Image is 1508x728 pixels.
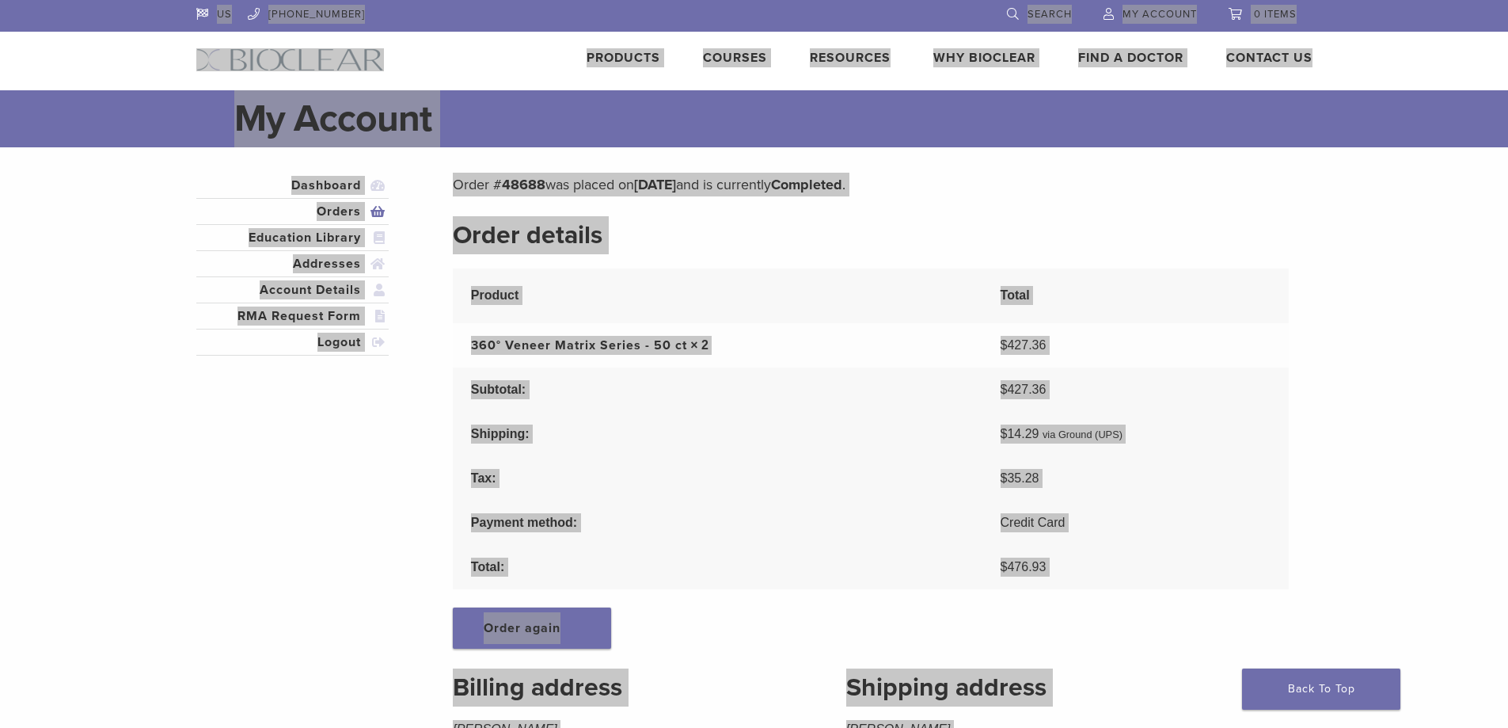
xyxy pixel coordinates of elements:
[982,501,1289,545] td: Credit Card
[453,608,611,649] a: Order again
[634,176,676,193] mark: [DATE]
[453,269,982,323] th: Product
[982,269,1289,323] th: Total
[471,337,687,353] a: 360° Veneer Matrix Series - 50 ct
[1254,8,1297,21] span: 0 items
[453,368,982,412] th: Subtotal:
[1001,427,1008,440] span: $
[1078,50,1183,66] a: Find A Doctor
[1001,338,1008,352] span: $
[453,545,982,589] th: Total:
[199,176,386,195] a: Dashboard
[1226,50,1312,66] a: Contact Us
[1027,8,1072,21] span: Search
[810,50,891,66] a: Resources
[196,173,389,375] nav: Account pages
[933,50,1035,66] a: Why Bioclear
[453,173,1288,196] p: Order # was placed on and is currently .
[1001,383,1008,396] span: $
[199,280,386,299] a: Account Details
[846,669,1289,707] h2: Shipping address
[703,50,767,66] a: Courses
[587,50,660,66] a: Products
[1122,8,1197,21] span: My Account
[196,48,384,71] img: Bioclear
[1043,429,1122,440] small: via Ground (UPS)
[453,669,797,707] h2: Billing address
[199,333,386,352] a: Logout
[502,176,545,193] mark: 48688
[234,90,1312,147] h1: My Account
[1001,338,1046,352] bdi: 427.36
[453,456,982,501] th: Tax:
[453,412,982,456] th: Shipping:
[453,501,982,545] th: Payment method:
[1001,471,1008,485] span: $
[1001,560,1046,574] span: 476.93
[199,307,386,326] a: RMA Request Form
[1001,471,1039,485] span: 35.28
[199,228,386,247] a: Education Library
[453,216,1288,254] h2: Order details
[199,202,386,221] a: Orders
[771,176,842,193] mark: Completed
[1001,427,1039,440] span: 14.29
[1001,560,1008,574] span: $
[1001,383,1046,396] span: 427.36
[199,254,386,273] a: Addresses
[690,338,708,352] strong: × 2
[1242,669,1400,710] a: Back To Top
